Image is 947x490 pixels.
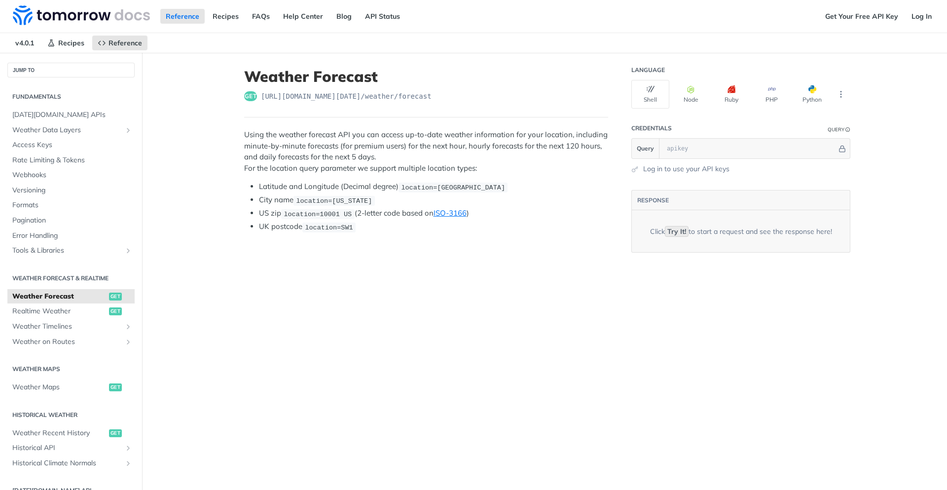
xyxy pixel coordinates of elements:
code: location=[US_STATE] [293,196,375,206]
button: More Languages [834,87,848,102]
code: location=[GEOGRAPHIC_DATA] [399,183,508,192]
button: Show subpages for Weather on Routes [124,338,132,346]
code: location=SW1 [302,223,356,232]
button: Show subpages for Historical Climate Normals [124,459,132,467]
span: Realtime Weather [12,306,107,316]
h2: Weather Maps [7,365,135,374]
a: Access Keys [7,138,135,152]
span: get [244,91,257,101]
a: Weather TimelinesShow subpages for Weather Timelines [7,319,135,334]
a: Pagination [7,213,135,228]
span: Formats [12,200,132,210]
button: Ruby [712,80,750,109]
li: Latitude and Longitude (Decimal degree) [259,181,608,192]
a: Log in to use your API keys [643,164,729,174]
span: Weather Maps [12,382,107,392]
div: Click to start a request and see the response here! [650,226,832,236]
a: Historical APIShow subpages for Historical API [7,441,135,455]
a: Versioning [7,183,135,198]
span: Historical API [12,443,122,453]
span: Weather Forecast [12,292,107,302]
button: RESPONSE [637,195,669,205]
a: Weather on RoutesShow subpages for Weather on Routes [7,335,135,349]
span: Reference [109,38,142,47]
span: Weather Data Layers [12,125,122,135]
span: Weather on Routes [12,337,122,347]
a: Webhooks [7,168,135,183]
button: Show subpages for Weather Timelines [124,323,132,331]
span: get [109,293,122,301]
h1: Weather Forecast [244,68,608,85]
span: get [109,429,122,437]
a: Weather Mapsget [7,380,135,395]
span: Webhooks [12,170,132,180]
span: [DATE][DOMAIN_NAME] APIs [12,110,132,120]
div: Credentials [631,124,672,132]
button: Node [672,80,710,109]
span: Access Keys [12,140,132,150]
a: Formats [7,198,135,213]
span: Query [637,144,654,153]
a: Log In [906,9,937,24]
button: Python [793,80,831,109]
a: Help Center [278,9,328,24]
p: Using the weather forecast API you can access up-to-date weather information for your location, i... [244,129,608,174]
h2: Weather Forecast & realtime [7,274,135,283]
span: get [109,383,122,391]
span: Pagination [12,216,132,226]
a: Weather Data LayersShow subpages for Weather Data Layers [7,123,135,138]
span: get [109,307,122,315]
img: Tomorrow.io Weather API Docs [13,5,150,25]
a: Blog [331,9,357,24]
button: JUMP TO [7,63,135,77]
code: location=10001 US [281,209,355,219]
a: Reference [92,36,147,50]
button: PHP [753,80,791,109]
button: Show subpages for Weather Data Layers [124,126,132,134]
a: Weather Recent Historyget [7,426,135,441]
button: Hide [837,144,847,153]
a: Historical Climate NormalsShow subpages for Historical Climate Normals [7,456,135,471]
a: Rate Limiting & Tokens [7,153,135,168]
span: Tools & Libraries [12,246,122,256]
a: [DATE][DOMAIN_NAME] APIs [7,108,135,122]
span: Error Handling [12,231,132,241]
i: Information [845,127,850,132]
li: City name [259,194,608,206]
svg: More ellipsis [837,90,845,99]
div: Query [828,126,844,133]
a: Recipes [42,36,90,50]
span: Rate Limiting & Tokens [12,155,132,165]
a: Recipes [207,9,244,24]
h2: Fundamentals [7,92,135,101]
li: UK postcode [259,221,608,232]
span: Versioning [12,186,132,195]
button: Shell [631,80,669,109]
span: v4.0.1 [10,36,39,50]
h2: Historical Weather [7,411,135,419]
span: https://api.tomorrow.io/v4/weather/forecast [261,91,432,101]
button: Show subpages for Tools & Libraries [124,247,132,255]
a: ISO-3166 [434,208,467,218]
button: Show subpages for Historical API [124,444,132,452]
a: Realtime Weatherget [7,304,135,319]
a: API Status [360,9,405,24]
span: Weather Recent History [12,428,107,438]
li: US zip (2-letter code based on ) [259,208,608,219]
div: QueryInformation [828,126,850,133]
span: Historical Climate Normals [12,458,122,468]
input: apikey [662,139,837,158]
a: Tools & LibrariesShow subpages for Tools & Libraries [7,243,135,258]
code: Try It! [665,226,689,237]
button: Query [632,139,659,158]
a: FAQs [247,9,275,24]
a: Reference [160,9,205,24]
div: Language [631,66,665,74]
span: Weather Timelines [12,322,122,332]
span: Recipes [58,38,84,47]
a: Error Handling [7,228,135,243]
a: Get Your Free API Key [820,9,904,24]
a: Weather Forecastget [7,289,135,304]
